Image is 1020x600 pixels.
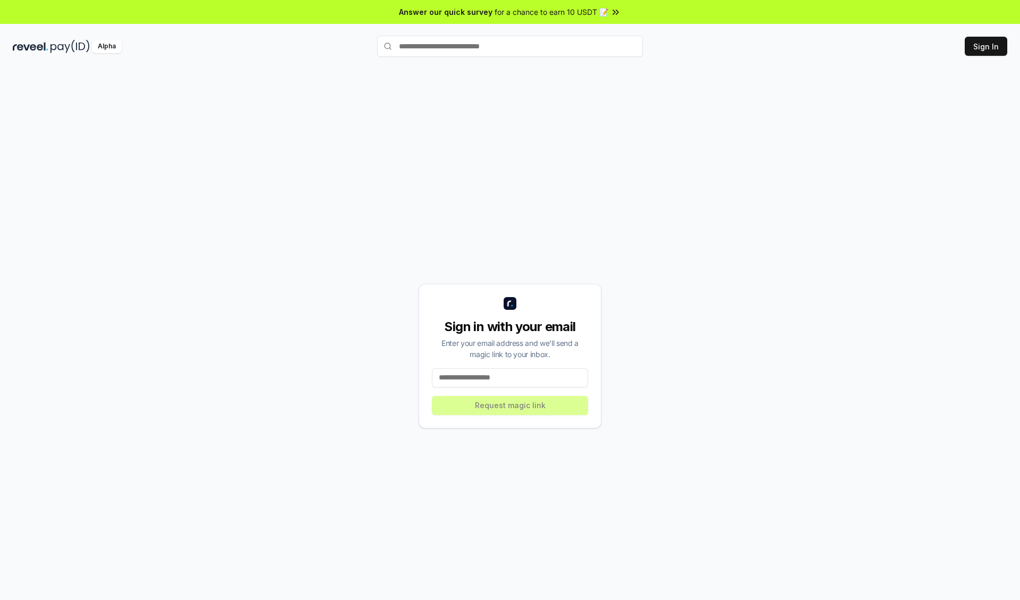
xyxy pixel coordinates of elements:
div: Alpha [92,40,122,53]
img: logo_small [504,297,516,310]
div: Sign in with your email [432,318,588,335]
img: reveel_dark [13,40,48,53]
span: for a chance to earn 10 USDT 📝 [495,6,608,18]
span: Answer our quick survey [399,6,492,18]
button: Sign In [965,37,1007,56]
img: pay_id [50,40,90,53]
div: Enter your email address and we’ll send a magic link to your inbox. [432,337,588,360]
